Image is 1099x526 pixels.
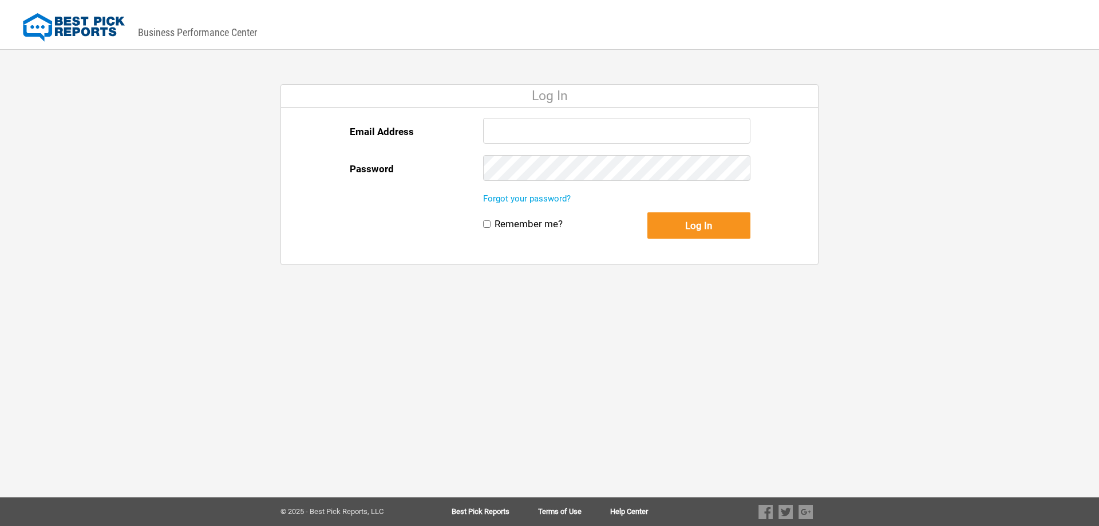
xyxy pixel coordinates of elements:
[350,118,414,145] label: Email Address
[538,508,610,516] a: Terms of Use
[281,85,818,108] div: Log In
[495,218,563,230] label: Remember me?
[647,212,750,239] button: Log In
[280,508,415,516] div: © 2025 - Best Pick Reports, LLC
[483,193,571,204] a: Forgot your password?
[350,155,394,183] label: Password
[452,508,538,516] a: Best Pick Reports
[23,13,125,42] img: Best Pick Reports Logo
[610,508,648,516] a: Help Center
